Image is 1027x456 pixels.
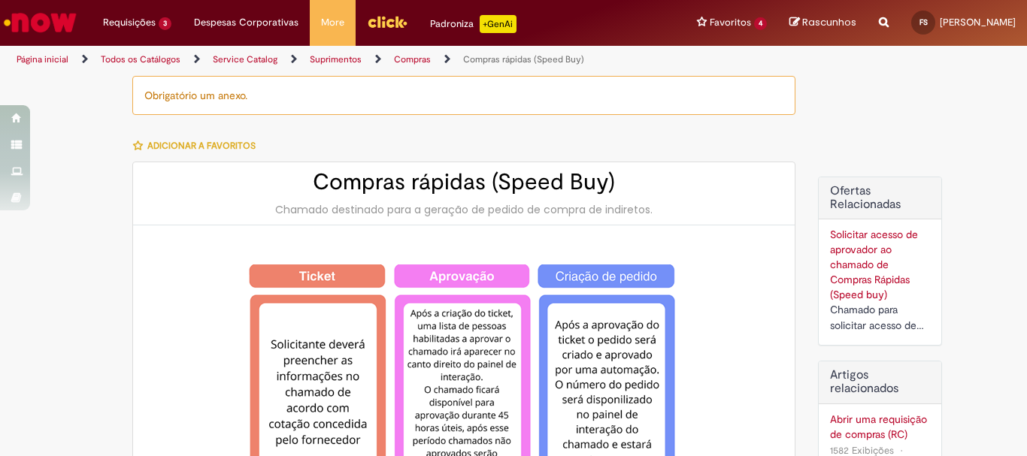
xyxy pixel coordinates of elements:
div: Padroniza [430,15,517,33]
a: Página inicial [17,53,68,65]
img: ServiceNow [2,8,79,38]
span: [PERSON_NAME] [940,16,1016,29]
span: Despesas Corporativas [194,15,298,30]
img: click_logo_yellow_360x200.png [367,11,407,33]
span: Favoritos [710,15,751,30]
a: Service Catalog [213,53,277,65]
button: Adicionar a Favoritos [132,130,264,162]
span: Requisições [103,15,156,30]
h3: Artigos relacionados [830,369,930,395]
span: 4 [754,17,767,30]
div: Chamado destinado para a geração de pedido de compra de indiretos. [148,202,780,217]
p: +GenAi [480,15,517,33]
a: Suprimentos [310,53,362,65]
ul: Trilhas de página [11,46,674,74]
a: Solicitar acesso de aprovador ao chamado de Compras Rápidas (Speed buy) [830,228,918,301]
a: Compras [394,53,431,65]
span: 3 [159,17,171,30]
a: Rascunhos [789,16,856,30]
h2: Ofertas Relacionadas [830,185,930,211]
span: Adicionar a Favoritos [147,140,256,152]
div: Ofertas Relacionadas [818,177,942,346]
a: Todos os Catálogos [101,53,180,65]
span: More [321,15,344,30]
span: Rascunhos [802,15,856,29]
a: Compras rápidas (Speed Buy) [463,53,584,65]
span: FS [919,17,928,27]
div: Obrigatório um anexo. [132,76,795,115]
a: Abrir uma requisição de compras (RC) [830,412,930,442]
div: Chamado para solicitar acesso de aprovador ao ticket de Speed buy [830,302,930,334]
h2: Compras rápidas (Speed Buy) [148,170,780,195]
